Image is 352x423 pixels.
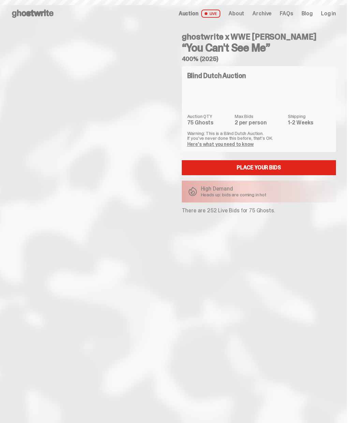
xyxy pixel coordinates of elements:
[321,11,336,16] a: Log in
[182,160,336,175] a: Place your Bids
[187,72,246,79] h4: Blind Dutch Auction
[229,11,244,16] a: About
[288,120,331,125] dd: 1-2 Weeks
[182,42,336,53] h3: “You Can't See Me”
[252,11,272,16] a: Archive
[187,120,231,125] dd: 75 Ghosts
[302,11,313,16] a: Blog
[187,131,331,140] p: Warning: This is a Blind Dutch Auction. If you’ve never done this before, that’s OK.
[201,192,267,197] p: Heads up: bids are coming in hot
[288,114,331,119] dt: Shipping
[179,10,220,18] a: Auction LIVE
[179,11,199,16] span: Auction
[280,11,293,16] a: FAQs
[182,56,336,62] h5: 400% (2025)
[235,114,284,119] dt: Max Bids
[187,141,254,147] a: Here's what you need to know
[182,208,336,213] p: There are 252 Live Bids for 75 Ghosts.
[187,114,231,119] dt: Auction QTY
[235,120,284,125] dd: 2 per person
[201,186,267,192] p: High Demand
[182,33,336,41] h4: ghostwrite x WWE [PERSON_NAME]
[201,10,221,18] span: LIVE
